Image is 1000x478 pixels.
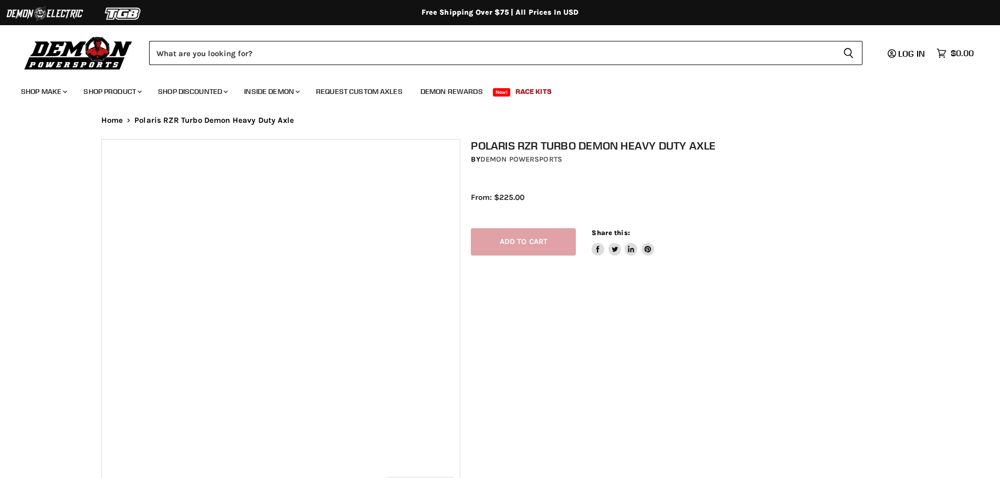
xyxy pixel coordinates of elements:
ul: Main menu [13,77,971,102]
aside: Share this: [592,228,654,256]
a: Shop Discounted [150,81,234,102]
a: Home [101,116,123,125]
img: Demon Electric Logo 2 [5,4,84,24]
a: Inside Demon [236,81,306,102]
span: New! [493,88,511,97]
a: Log in [883,49,931,58]
span: $0.00 [951,48,974,58]
span: From: $225.00 [471,193,524,202]
div: by [471,154,910,165]
span: Share this: [592,229,629,237]
h1: Polaris RZR Turbo Demon Heavy Duty Axle [471,139,910,152]
a: Demon Powersports [480,155,562,164]
nav: Breadcrumbs [80,116,920,125]
a: Shop Make [13,81,73,102]
img: TGB Logo 2 [84,4,163,24]
a: Race Kits [508,81,560,102]
input: Search [149,41,835,65]
form: Product [149,41,862,65]
div: Free Shipping Over $75 | All Prices In USD [80,8,920,17]
a: Shop Product [76,81,148,102]
img: Demon Powersports [21,34,136,71]
span: Polaris RZR Turbo Demon Heavy Duty Axle [134,116,294,125]
button: Search [835,41,862,65]
a: Request Custom Axles [308,81,410,102]
a: Demon Rewards [413,81,491,102]
a: $0.00 [931,46,979,61]
span: Log in [898,48,925,59]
